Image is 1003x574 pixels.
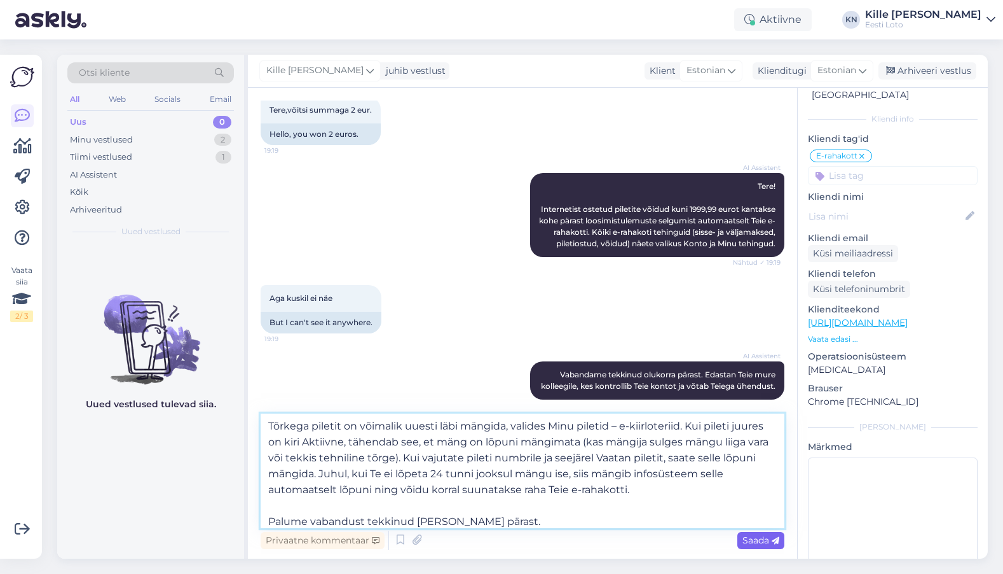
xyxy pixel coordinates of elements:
input: Lisa tag [808,166,978,185]
div: 2 [214,134,231,146]
p: Kliendi nimi [808,190,978,204]
div: Küsi meiliaadressi [808,245,898,262]
div: Kille [PERSON_NAME] [865,10,981,20]
div: Aktiivne [734,8,812,31]
div: 2 / 3 [10,311,33,322]
div: Email [207,91,234,108]
span: Estonian [686,64,725,78]
div: Arhiveeri vestlus [878,62,976,80]
p: Kliendi tag'id [808,132,978,146]
span: AI Assistent [733,163,781,172]
div: Klienditugi [753,64,807,78]
div: Klient [645,64,676,78]
div: Privaatne kommentaar [261,532,385,549]
div: 0 [213,116,231,129]
span: Uued vestlused [121,226,181,237]
div: Kõik [70,186,88,199]
div: Tiimi vestlused [70,151,132,164]
div: juhib vestlust [381,64,446,78]
p: Kliendi telefon [808,267,978,281]
span: 19:19 [264,334,312,344]
div: Hello, you won 2 euros. [261,123,381,145]
div: 1 [215,151,231,164]
div: Web [106,91,128,108]
textarea: Tõrkega piletit on võimalik uuesti läbi mängida, valides Minu piletid – e-kiirloteriid. Kui pilet... [261,414,784,528]
span: AI Assistent [733,351,781,361]
img: Askly Logo [10,65,34,89]
div: [GEOGRAPHIC_DATA], [GEOGRAPHIC_DATA] [812,75,965,102]
div: AI Assistent [70,169,117,181]
span: Vabandame tekkinud olukorra pärast. Edastan Teie mure kolleegile, kes kontrollib Teie kontot ja v... [541,370,777,391]
span: 19:19 [264,146,312,155]
div: Minu vestlused [70,134,133,146]
div: Socials [152,91,183,108]
div: Eesti Loto [865,20,981,30]
div: But I can't see it anywhere. [261,312,381,333]
div: Arhiveeritud [70,204,122,216]
a: [URL][DOMAIN_NAME] [808,317,908,328]
span: Nähtud ✓ 19:19 [733,258,781,267]
span: Aga kuskil ei näe [270,293,332,303]
span: Tere,võitsi summaga 2 eur. [270,105,372,115]
div: Uus [70,116,86,129]
p: Klienditeekond [808,303,978,316]
span: E-rahakott [816,152,857,160]
span: Saada [742,535,779,546]
span: 19:19 [733,400,781,410]
p: [MEDICAL_DATA] [808,363,978,377]
p: Märkmed [808,440,978,454]
span: Otsi kliente [79,66,130,80]
img: No chats [57,272,244,386]
div: Vaata siia [10,265,33,322]
p: Brauser [808,382,978,395]
a: Kille [PERSON_NAME]Eesti Loto [865,10,995,30]
p: Kliendi email [808,232,978,245]
div: Küsi telefoninumbrit [808,281,910,298]
div: KN [842,11,860,29]
div: Kliendi info [808,113,978,125]
p: Vaata edasi ... [808,333,978,345]
div: [PERSON_NAME] [808,421,978,433]
p: Operatsioonisüsteem [808,350,978,363]
p: Chrome [TECHNICAL_ID] [808,395,978,409]
input: Lisa nimi [809,209,963,223]
div: All [67,91,82,108]
span: Kille [PERSON_NAME] [266,64,364,78]
p: Uued vestlused tulevad siia. [86,398,216,411]
span: Estonian [817,64,856,78]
